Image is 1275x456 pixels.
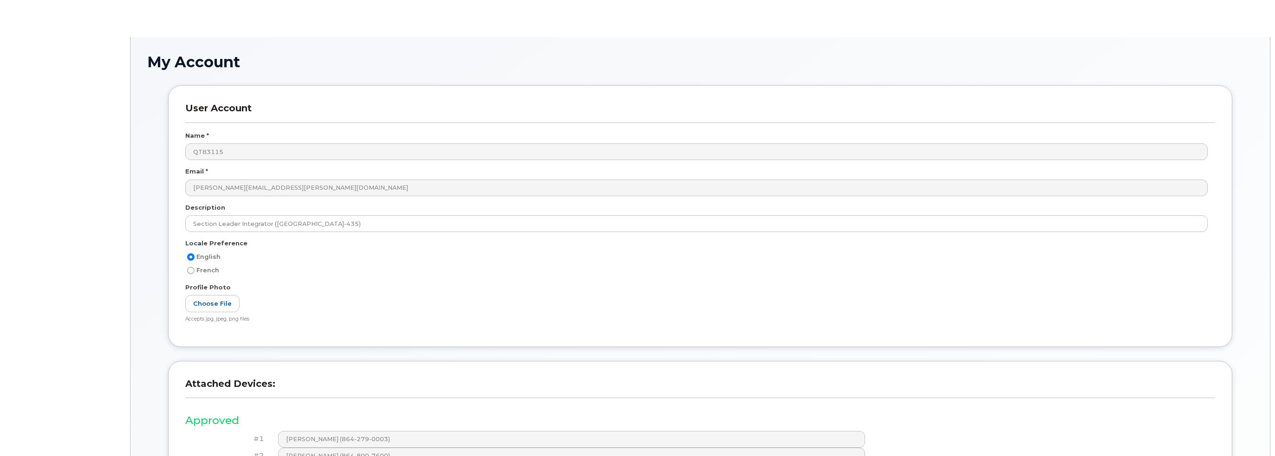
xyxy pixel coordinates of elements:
h1: My Account [147,54,1253,70]
label: Name * [185,131,209,140]
label: Profile Photo [185,283,231,292]
input: French [187,267,195,274]
h3: Approved [185,415,1215,426]
h3: User Account [185,103,1215,122]
h3: Attached Devices: [185,378,1215,398]
span: English [196,253,221,260]
label: Locale Preference [185,239,247,248]
h4: #1 [192,435,264,443]
label: Email * [185,167,208,176]
label: Choose File [185,295,240,312]
label: Description [185,203,225,212]
input: English [187,253,195,261]
span: French [196,267,219,274]
div: Accepts jpg, jpeg, png files [185,316,1208,323]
